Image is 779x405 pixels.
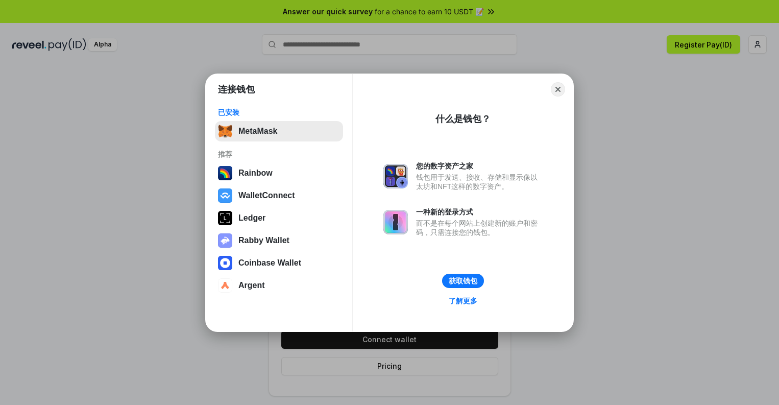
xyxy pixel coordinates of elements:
div: Argent [238,281,265,290]
div: 推荐 [218,150,340,159]
img: svg+xml,%3Csvg%20xmlns%3D%22http%3A%2F%2Fwww.w3.org%2F2000%2Fsvg%22%20fill%3D%22none%22%20viewBox... [218,233,232,248]
div: 了解更多 [449,296,477,305]
button: Rabby Wallet [215,230,343,251]
div: WalletConnect [238,191,295,200]
div: Ledger [238,213,265,223]
img: svg+xml,%3Csvg%20xmlns%3D%22http%3A%2F%2Fwww.w3.org%2F2000%2Fsvg%22%20fill%3D%22none%22%20viewBox... [383,210,408,234]
button: Coinbase Wallet [215,253,343,273]
div: 什么是钱包？ [435,113,491,125]
button: Ledger [215,208,343,228]
div: Rabby Wallet [238,236,289,245]
div: MetaMask [238,127,277,136]
img: svg+xml,%3Csvg%20width%3D%2228%22%20height%3D%2228%22%20viewBox%3D%220%200%2028%2028%22%20fill%3D... [218,188,232,203]
div: 已安装 [218,108,340,117]
button: Rainbow [215,163,343,183]
div: Rainbow [238,169,273,178]
div: Coinbase Wallet [238,258,301,268]
div: 一种新的登录方式 [416,207,543,217]
button: Close [551,82,565,97]
button: WalletConnect [215,185,343,206]
img: svg+xml,%3Csvg%20xmlns%3D%22http%3A%2F%2Fwww.w3.org%2F2000%2Fsvg%22%20width%3D%2228%22%20height%3... [218,211,232,225]
img: svg+xml,%3Csvg%20width%3D%2228%22%20height%3D%2228%22%20viewBox%3D%220%200%2028%2028%22%20fill%3D... [218,278,232,293]
div: 钱包用于发送、接收、存储和显示像以太坊和NFT这样的数字资产。 [416,173,543,191]
a: 了解更多 [443,294,483,307]
button: Argent [215,275,343,296]
div: 而不是在每个网站上创建新的账户和密码，只需连接您的钱包。 [416,219,543,237]
img: svg+xml,%3Csvg%20xmlns%3D%22http%3A%2F%2Fwww.w3.org%2F2000%2Fsvg%22%20fill%3D%22none%22%20viewBox... [383,164,408,188]
button: 获取钱包 [442,274,484,288]
button: MetaMask [215,121,343,141]
img: svg+xml,%3Csvg%20width%3D%2228%22%20height%3D%2228%22%20viewBox%3D%220%200%2028%2028%22%20fill%3D... [218,256,232,270]
div: 您的数字资产之家 [416,161,543,171]
h1: 连接钱包 [218,83,255,96]
img: svg+xml,%3Csvg%20fill%3D%22none%22%20height%3D%2233%22%20viewBox%3D%220%200%2035%2033%22%20width%... [218,124,232,138]
div: 获取钱包 [449,276,477,285]
img: svg+xml,%3Csvg%20width%3D%22120%22%20height%3D%22120%22%20viewBox%3D%220%200%20120%20120%22%20fil... [218,166,232,180]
